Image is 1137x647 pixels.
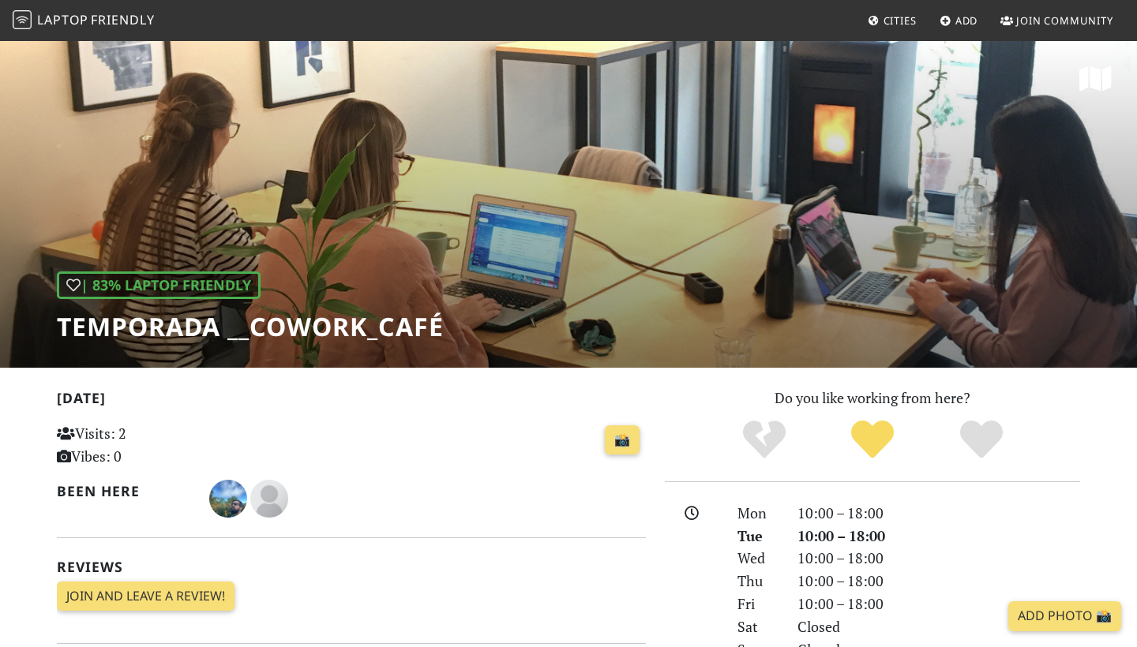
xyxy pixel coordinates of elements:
div: Mon [728,502,788,525]
a: Add Photo 📸 [1008,601,1121,631]
img: 4228-diogo.jpg [209,480,247,518]
a: 📸 [605,425,640,455]
div: 10:00 – 18:00 [788,525,1090,548]
img: LaptopFriendly [13,10,32,29]
h2: [DATE] [57,390,646,413]
span: Laptop [37,11,88,28]
span: Cities [884,13,917,28]
div: 10:00 – 18:00 [788,593,1090,615]
div: Fri [728,593,788,615]
h2: Been here [57,483,190,499]
p: Visits: 2 Vibes: 0 [57,422,241,468]
span: Diogo Daniel [209,488,250,507]
div: 10:00 – 18:00 [788,570,1090,593]
a: Cities [861,6,923,35]
div: No [710,418,819,462]
img: blank-535327c66bd565773addf3077783bbfce4b00ec00e9fd257753287c682c7fa38.png [250,480,288,518]
a: LaptopFriendly LaptopFriendly [13,7,155,35]
div: Definitely! [927,418,1036,462]
span: Diogo M [250,488,288,507]
h1: Temporada __Cowork_Café [57,312,444,342]
div: Sat [728,615,788,638]
span: Add [955,13,978,28]
span: Join Community [1016,13,1113,28]
span: Friendly [91,11,154,28]
div: 10:00 – 18:00 [788,502,1090,525]
a: Add [933,6,985,35]
a: Join and leave a review! [57,582,235,611]
p: Do you like working from here? [665,387,1080,410]
div: | 83% Laptop Friendly [57,271,261,299]
div: Tue [728,525,788,548]
div: Yes [818,418,927,462]
a: Join Community [994,6,1120,35]
div: Wed [728,547,788,570]
div: Closed [788,615,1090,638]
h2: Reviews [57,559,646,575]
div: Thu [728,570,788,593]
div: 10:00 – 18:00 [788,547,1090,570]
